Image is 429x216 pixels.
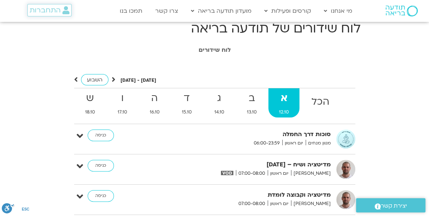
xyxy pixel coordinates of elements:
[356,198,425,212] a: יצירת קשר
[268,170,291,177] span: יום ראשון
[236,88,267,117] a: ב13.10
[268,88,299,117] a: א12.10
[30,6,61,14] span: התחברות
[75,108,106,116] span: 18.10
[204,90,235,107] strong: ג
[27,4,72,16] a: התחברות
[174,160,331,170] strong: מדיטציה ושיח – [DATE]
[236,170,268,177] span: 07:00-08:00
[116,4,146,18] a: תמכו בנו
[268,200,291,208] span: יום ראשון
[171,90,202,107] strong: ד
[221,171,233,175] img: vodicon
[174,130,331,139] strong: סוכות דרך החמלה
[107,90,138,107] strong: ו
[282,139,306,147] span: יום ראשון
[152,4,182,18] a: צרו קשר
[139,108,170,116] span: 16.10
[81,74,108,85] a: השבוע
[171,108,202,116] span: 15.10
[301,94,340,110] strong: הכל
[204,88,235,117] a: ג14.10
[386,5,418,16] img: תודעה בריאה
[75,88,106,117] a: ש18.10
[120,77,156,84] p: [DATE] - [DATE]
[268,108,299,116] span: 12.10
[75,90,106,107] strong: ש
[291,200,331,208] span: [PERSON_NAME]
[139,90,170,107] strong: ה
[251,139,282,147] span: 06:00-23:59
[107,108,138,116] span: 17.10
[306,139,331,147] span: מגוון מנחים
[107,88,138,117] a: ו17.10
[381,201,407,211] span: יצירת קשר
[204,108,235,116] span: 14.10
[291,170,331,177] span: [PERSON_NAME]
[139,88,170,117] a: ה16.10
[10,47,419,53] h1: לוח שידורים
[261,4,315,18] a: קורסים ופעילות
[87,76,103,83] span: השבוע
[301,88,340,117] a: הכל
[320,4,356,18] a: מי אנחנו
[171,88,202,117] a: ד15.10
[174,190,331,200] strong: מדיטציה וקבוצה לומדת
[88,190,114,202] a: כניסה
[268,90,299,107] strong: א
[187,4,255,18] a: מועדון תודעה בריאה
[236,200,268,208] span: 07:00-08:00
[236,108,267,116] span: 13.10
[88,160,114,171] a: כניסה
[88,130,114,141] a: כניסה
[69,20,361,37] h1: לוח שידורים של תודעה בריאה
[236,90,267,107] strong: ב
